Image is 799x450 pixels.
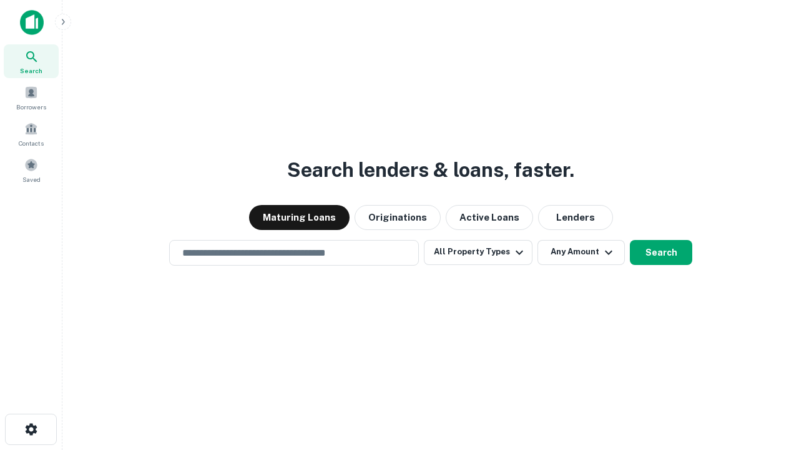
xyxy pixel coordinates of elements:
[249,205,350,230] button: Maturing Loans
[20,66,42,76] span: Search
[424,240,532,265] button: All Property Types
[4,117,59,151] a: Contacts
[446,205,533,230] button: Active Loans
[737,350,799,410] iframe: Chat Widget
[287,155,574,185] h3: Search lenders & loans, faster.
[20,10,44,35] img: capitalize-icon.png
[19,138,44,148] span: Contacts
[4,44,59,78] a: Search
[630,240,692,265] button: Search
[537,240,625,265] button: Any Amount
[538,205,613,230] button: Lenders
[22,174,41,184] span: Saved
[355,205,441,230] button: Originations
[4,81,59,114] a: Borrowers
[16,102,46,112] span: Borrowers
[4,153,59,187] a: Saved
